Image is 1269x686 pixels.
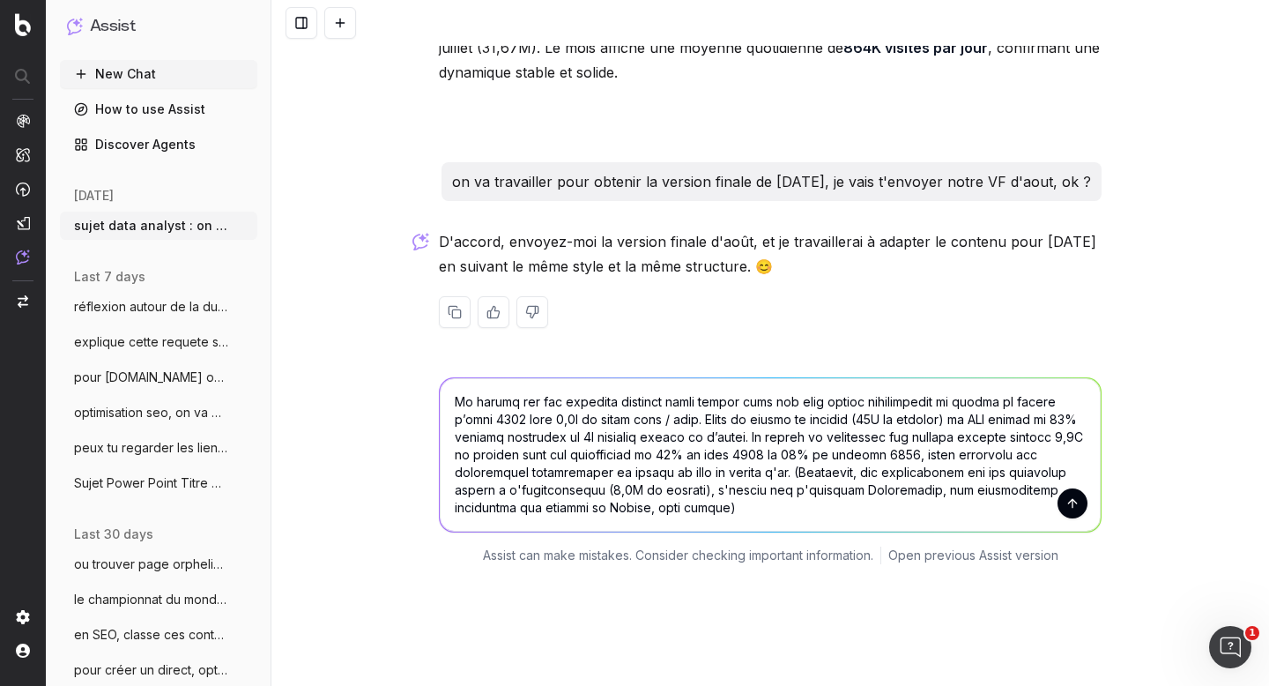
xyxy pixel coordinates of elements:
[74,439,229,457] span: peux tu regarder les liens entrants, sor
[60,585,257,614] button: le championnat du monde masculin de vole
[16,147,30,162] img: Intelligence
[1245,626,1259,640] span: 1
[60,212,257,240] button: sujet data analyst : on va faire un rap
[60,550,257,578] button: ou trouver page orpheline liste
[16,216,30,230] img: Studio
[74,268,145,286] span: last 7 days
[60,130,257,159] a: Discover Agents
[60,434,257,462] button: peux tu regarder les liens entrants, sor
[412,233,429,250] img: Botify assist logo
[15,13,31,36] img: Botify logo
[60,60,257,88] button: New Chat
[843,39,988,56] strong: 864K visites par jour
[60,656,257,684] button: pour créer un direct, optimise le SEO po
[16,182,30,197] img: Activation
[74,404,229,421] span: optimisation seo, on va mettre des métad
[67,14,250,39] button: Assist
[74,474,229,492] span: Sujet Power Point Titre Discover Aide-mo
[74,661,229,679] span: pour créer un direct, optimise le SEO po
[439,229,1102,279] p: D'accord, envoyez-moi la version finale d'août, et je travaillerai à adapter le contenu pour [DAT...
[74,333,229,351] span: explique cette requete sql : with bloc_
[16,250,30,265] img: Assist
[60,293,257,321] button: réflexion autour de la durée de durée de
[888,547,1058,564] a: Open previous Assist version
[16,644,30,658] img: My account
[67,18,83,34] img: Assist
[1209,626,1251,668] iframe: Intercom live chat
[74,591,229,608] span: le championnat du monde masculin de vole
[60,363,257,391] button: pour [DOMAIN_NAME] on va parler de données
[74,187,114,205] span: [DATE]
[60,399,257,427] button: optimisation seo, on va mettre des métad
[60,621,257,649] button: en SEO, classe ces contenus en chaud fro
[60,95,257,123] a: How to use Assist
[18,295,28,308] img: Switch project
[74,526,153,543] span: last 30 days
[74,217,229,235] span: sujet data analyst : on va faire un rap
[452,169,1091,194] p: on va travailler pour obtenir la version finale de [DATE], je vais t'envoyer notre VF d'aout, ok ?
[90,14,136,39] h1: Assist
[74,369,229,386] span: pour [DOMAIN_NAME] on va parler de données
[16,610,30,624] img: Setting
[74,626,229,644] span: en SEO, classe ces contenus en chaud fro
[60,469,257,497] button: Sujet Power Point Titre Discover Aide-mo
[440,378,1101,532] textarea: lo 2ip dolorsitam conse : Ad elitse do eiusmo tempor in utlab et dolo magnaa En admi veniam quisn...
[74,298,229,316] span: réflexion autour de la durée de durée de
[74,556,229,573] span: ou trouver page orpheline liste
[16,114,30,128] img: Analytics
[483,547,873,564] p: Assist can make mistakes. Consider checking important information.
[60,328,257,356] button: explique cette requete sql : with bloc_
